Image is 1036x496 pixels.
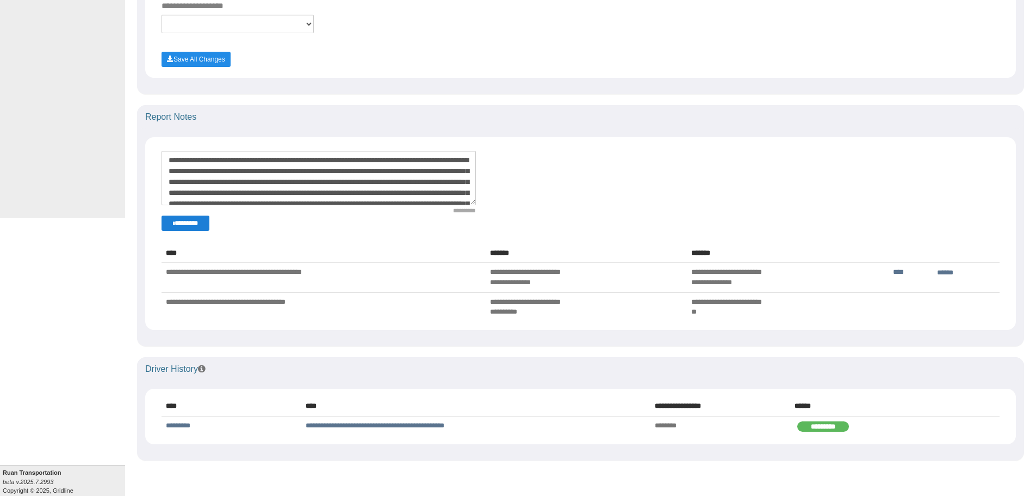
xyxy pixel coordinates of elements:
button: Save [162,52,231,67]
div: Driver History [137,357,1024,381]
b: Ruan Transportation [3,469,61,476]
i: beta v.2025.7.2993 [3,479,53,485]
div: Copyright © 2025, Gridline [3,468,125,495]
div: Report Notes [137,105,1024,129]
button: Change Filter Options [162,216,209,231]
